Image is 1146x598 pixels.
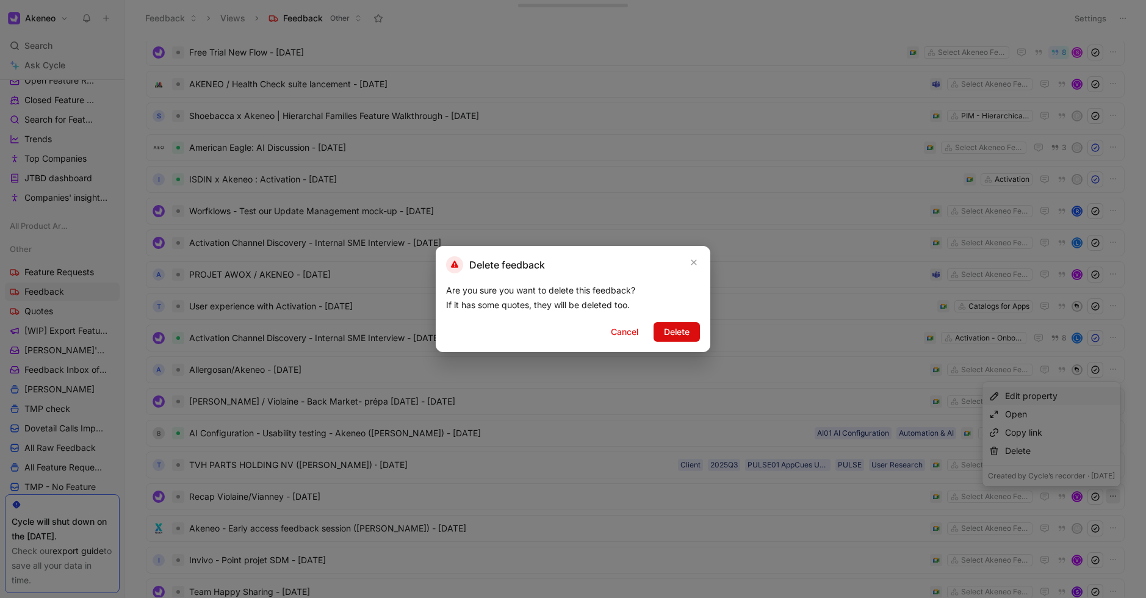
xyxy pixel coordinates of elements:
button: Cancel [600,322,649,342]
button: Delete [654,322,700,342]
span: Delete [664,325,690,339]
div: Are you sure you want to delete this feedback? If it has some quotes, they will be deleted too. [446,283,700,312]
h2: Delete feedback [446,256,545,273]
span: Cancel [611,325,638,339]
